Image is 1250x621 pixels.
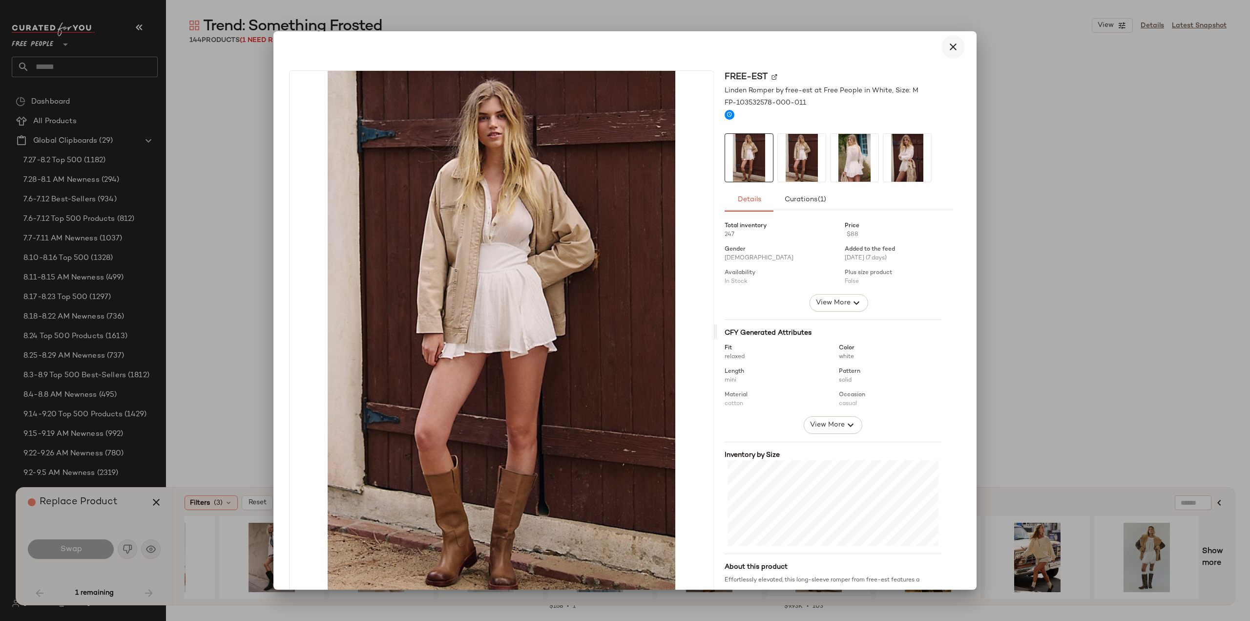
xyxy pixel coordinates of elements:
[778,134,826,182] img: 103532578_011_a
[804,416,862,434] button: View More
[817,196,826,204] span: (1)
[725,70,768,84] span: free-est
[725,576,941,620] div: Effortlessly elevated, this long-sleeve romper from free-est features a collared, button-down bod...
[883,134,931,182] img: 103532578_011_c
[725,86,918,96] span: Linden Romper by free-est at Free People in White, Size: M
[831,134,878,182] img: 103532578_011_b
[725,450,941,460] div: Inventory by Size
[725,134,773,182] img: 103532578_011_a
[771,74,777,80] img: svg%3e
[725,98,806,108] span: FP-103532578-000-011
[725,562,941,572] div: About this product
[784,196,827,204] span: Curations
[725,328,941,338] div: CFY Generated Attributes
[815,297,851,309] span: View More
[810,419,845,431] span: View More
[737,196,761,204] span: Details
[810,294,868,312] button: View More
[290,71,713,593] img: 103532578_011_a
